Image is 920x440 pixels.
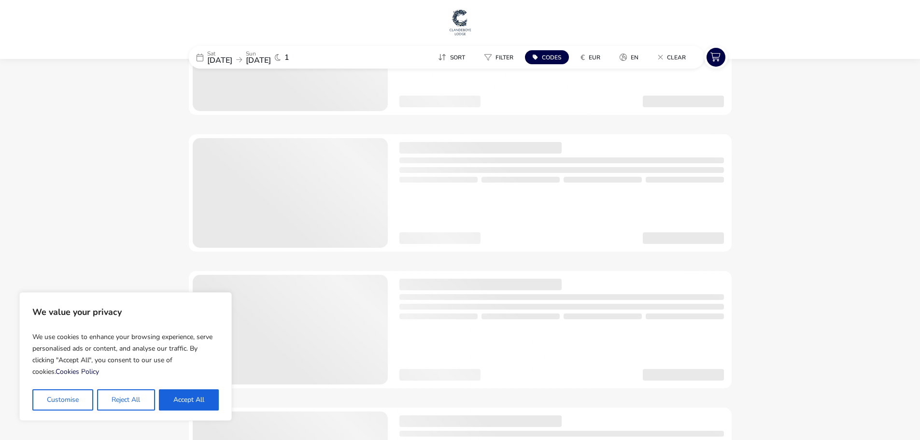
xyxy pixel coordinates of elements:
[542,54,561,61] span: Codes
[477,50,525,64] naf-pibe-menu-bar-item: Filter
[246,55,271,66] span: [DATE]
[650,50,697,64] naf-pibe-menu-bar-item: Clear
[207,51,232,57] p: Sat
[159,389,219,411] button: Accept All
[450,54,465,61] span: Sort
[246,51,271,57] p: Sun
[525,50,573,64] naf-pibe-menu-bar-item: Codes
[430,50,473,64] button: Sort
[525,50,569,64] button: Codes
[612,50,646,64] button: en
[19,292,232,421] div: We value your privacy
[97,389,155,411] button: Reject All
[612,50,650,64] naf-pibe-menu-bar-item: en
[650,50,694,64] button: Clear
[56,367,99,376] a: Cookies Policy
[32,302,219,322] p: We value your privacy
[284,54,289,61] span: 1
[667,54,686,61] span: Clear
[189,46,334,69] div: Sat[DATE]Sun[DATE]1
[32,327,219,382] p: We use cookies to enhance your browsing experience, serve personalised ads or content, and analys...
[589,54,600,61] span: EUR
[32,389,93,411] button: Customise
[573,50,608,64] button: €EUR
[207,55,232,66] span: [DATE]
[477,50,521,64] button: Filter
[573,50,612,64] naf-pibe-menu-bar-item: €EUR
[631,54,638,61] span: en
[580,53,585,62] i: €
[495,54,513,61] span: Filter
[430,50,477,64] naf-pibe-menu-bar-item: Sort
[448,8,472,37] img: Main Website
